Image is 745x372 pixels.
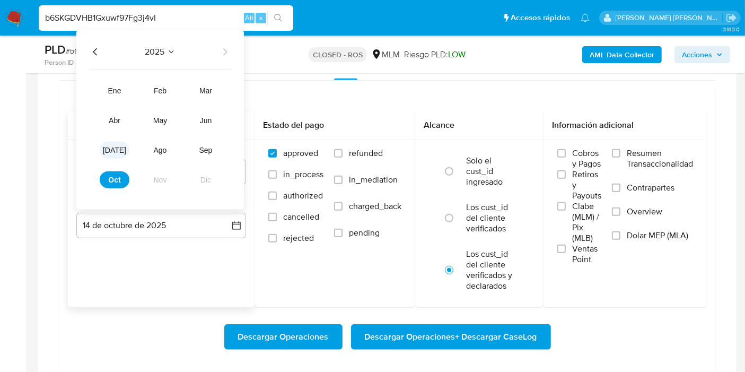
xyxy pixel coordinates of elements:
[581,13,590,22] a: Notificaciones
[511,12,570,23] span: Accesos rápidos
[245,13,253,23] span: Alt
[259,13,262,23] span: s
[39,11,293,25] input: Buscar usuario o caso...
[45,58,74,67] b: Person ID
[726,12,737,23] a: Salir
[404,49,466,60] span: Riesgo PLD:
[674,46,730,63] button: Acciones
[682,46,712,63] span: Acciones
[371,49,400,60] div: MLM
[76,58,192,67] a: 334f6713cf6f4db255ab13614c780801
[616,13,723,23] p: carlos.obholz@mercadolibre.com
[590,46,654,63] b: AML Data Collector
[309,47,367,62] p: CLOSED - ROS
[723,25,740,33] span: 3.163.0
[582,46,662,63] button: AML Data Collector
[448,48,466,60] span: LOW
[267,11,289,25] button: search-icon
[45,41,66,58] b: PLD
[66,46,166,56] span: # b6SKGDVHB1Gxuwf97Fg3j4vI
